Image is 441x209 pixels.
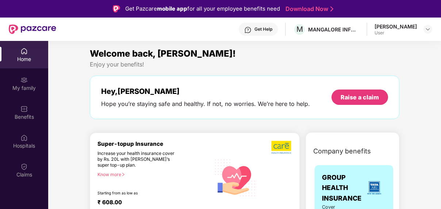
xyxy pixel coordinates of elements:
[97,140,211,147] div: Super-topup Insurance
[211,153,260,202] img: svg+xml;base64,PHN2ZyB4bWxucz0iaHR0cDovL3d3dy53My5vcmcvMjAwMC9zdmciIHhtbG5zOnhsaW5rPSJodHRwOi8vd3...
[20,105,28,113] img: svg+xml;base64,PHN2ZyBpZD0iQmVuZWZpdHMiIHhtbG5zPSJodHRwOi8vd3d3LnczLm9yZy8yMDAwL3N2ZyIgd2lkdGg9Ij...
[9,24,56,34] img: New Pazcare Logo
[244,26,252,34] img: svg+xml;base64,PHN2ZyBpZD0iSGVscC0zMngzMiIgeG1sbnM9Imh0dHA6Ly93d3cudzMub3JnLzIwMDAvc3ZnIiB3aWR0aD...
[341,93,379,101] div: Raise a claim
[101,87,310,96] div: Hey, [PERSON_NAME]
[285,5,331,13] a: Download Now
[322,172,363,204] span: GROUP HEALTH INSURANCE
[254,26,272,32] div: Get Help
[97,151,180,168] div: Increase your health insurance cover by Rs. 20L with [PERSON_NAME]’s super top-up plan.
[20,47,28,55] img: svg+xml;base64,PHN2ZyBpZD0iSG9tZSIgeG1sbnM9Imh0dHA6Ly93d3cudzMub3JnLzIwMDAvc3ZnIiB3aWR0aD0iMjAiIG...
[125,4,280,13] div: Get Pazcare for all your employee benefits need
[97,172,207,177] div: Know more
[113,5,120,12] img: Logo
[101,100,310,108] div: Hope you’re staying safe and healthy. If not, no worries. We’re here to help.
[271,140,292,154] img: b5dec4f62d2307b9de63beb79f102df3.png
[330,5,333,13] img: Stroke
[121,172,125,176] span: right
[296,25,303,34] span: M
[375,30,417,36] div: User
[90,48,236,59] span: Welcome back, [PERSON_NAME]!
[308,26,359,33] div: MANGALORE INFOTECH SOLUTIONS
[90,61,400,68] div: Enjoy your benefits!
[97,191,180,196] div: Starting from as low as
[20,76,28,84] img: svg+xml;base64,PHN2ZyB3aWR0aD0iMjAiIGhlaWdodD0iMjAiIHZpZXdCb3g9IjAgMCAyMCAyMCIgZmlsbD0ibm9uZSIgeG...
[364,178,384,198] img: insurerLogo
[97,199,204,208] div: ₹ 608.00
[157,5,187,12] strong: mobile app
[375,23,417,30] div: [PERSON_NAME]
[20,134,28,141] img: svg+xml;base64,PHN2ZyBpZD0iSG9zcGl0YWxzIiB4bWxucz0iaHR0cDovL3d3dy53My5vcmcvMjAwMC9zdmciIHdpZHRoPS...
[425,26,431,32] img: svg+xml;base64,PHN2ZyBpZD0iRHJvcGRvd24tMzJ4MzIiIHhtbG5zPSJodHRwOi8vd3d3LnczLm9yZy8yMDAwL3N2ZyIgd2...
[313,146,371,156] span: Company benefits
[20,163,28,170] img: svg+xml;base64,PHN2ZyBpZD0iQ2xhaW0iIHhtbG5zPSJodHRwOi8vd3d3LnczLm9yZy8yMDAwL3N2ZyIgd2lkdGg9IjIwIi...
